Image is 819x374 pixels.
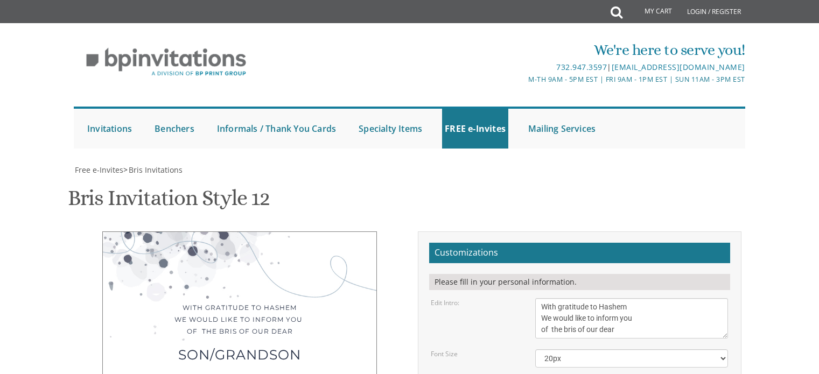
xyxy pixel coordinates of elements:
[74,40,258,84] img: BP Invitation Loft
[526,109,598,149] a: Mailing Services
[621,1,680,23] a: My Cart
[431,298,459,307] label: Edit Intro:
[152,109,197,149] a: Benchers
[774,331,808,363] iframe: chat widget
[123,165,183,175] span: >
[431,349,458,358] label: Font Size
[74,165,123,175] a: Free e-Invites
[356,109,425,149] a: Specialty Items
[124,302,355,338] div: With gratitude to Hashem We would like to inform you of the bris of our dear
[68,186,270,218] h1: Bris Invitation Style 12
[612,62,745,72] a: [EMAIL_ADDRESS][DOMAIN_NAME]
[429,274,730,290] div: Please fill in your personal information.
[556,62,607,72] a: 732.947.3597
[214,109,339,149] a: Informals / Thank You Cards
[85,109,135,149] a: Invitations
[535,298,728,338] textarea: With gratitude to Hashem We would like to inform you of the bris of our dear
[429,243,730,263] h2: Customizations
[298,39,745,61] div: We're here to serve you!
[128,165,183,175] a: Bris Invitations
[124,349,355,361] div: son/grandson
[298,74,745,85] div: M-Th 9am - 5pm EST | Fri 9am - 1pm EST | Sun 11am - 3pm EST
[442,109,508,149] a: FREE e-Invites
[75,165,123,175] span: Free e-Invites
[298,61,745,74] div: |
[129,165,183,175] span: Bris Invitations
